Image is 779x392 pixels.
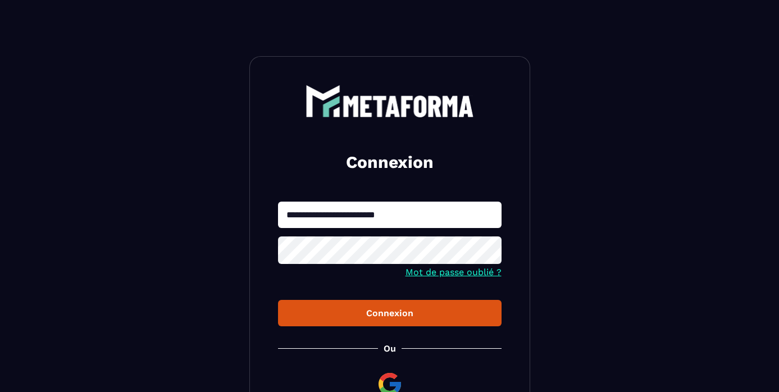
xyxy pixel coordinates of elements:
a: Mot de passe oublié ? [406,267,502,277]
img: logo [306,85,474,117]
p: Ou [384,343,396,354]
a: logo [278,85,502,117]
h2: Connexion [291,151,488,174]
div: Connexion [287,308,493,318]
button: Connexion [278,300,502,326]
